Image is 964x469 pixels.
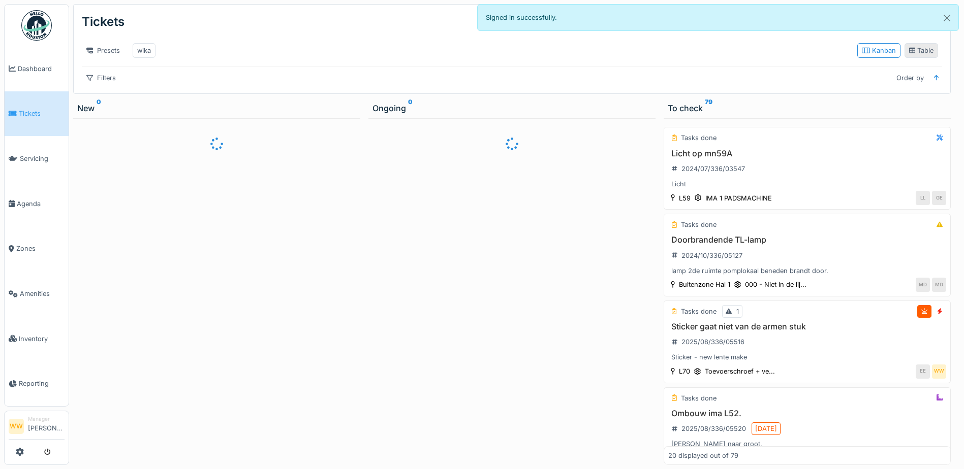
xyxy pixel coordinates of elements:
[668,266,946,276] div: lamp 2de ruimte pomplokaal beneden brandt door.
[21,10,52,41] img: Badge_color-CXgf-gQk.svg
[82,71,120,85] div: Filters
[408,102,413,114] sup: 0
[5,226,69,272] a: Zones
[681,337,744,347] div: 2025/08/336/05516
[18,64,65,74] span: Dashboard
[20,289,65,298] span: Amenities
[668,352,946,362] div: Sticker - new lente make
[137,46,151,55] div: wika
[77,102,356,114] div: New
[679,366,690,376] div: L70
[892,71,928,85] div: Order by
[932,278,946,292] div: MD
[19,109,65,118] span: Tickets
[681,251,742,260] div: 2024/10/336/05127
[28,415,65,437] li: [PERSON_NAME]
[681,424,746,433] div: 2025/08/336/05520
[705,193,772,203] div: IMA 1 PADSMACHINE
[668,322,946,331] h3: Sticker gaat niet van de armen stuk
[668,451,738,460] div: 20 displayed out of 79
[668,409,946,418] h3: Ombouw ima L52.
[936,5,958,31] button: Close
[909,46,934,55] div: Table
[916,364,930,379] div: EE
[372,102,651,114] div: Ongoing
[97,102,101,114] sup: 0
[681,220,717,229] div: Tasks done
[477,4,959,31] div: Signed in successfully.
[668,102,947,114] div: To check
[5,181,69,226] a: Agenda
[681,307,717,316] div: Tasks done
[82,9,125,35] div: Tickets
[932,364,946,379] div: WW
[679,280,730,289] div: Buitenzone Hal 1
[668,149,946,158] h3: Licht op mn59A
[755,424,777,433] div: [DATE]
[681,133,717,143] div: Tasks done
[668,235,946,245] h3: Doorbrandende TL-lamp
[681,393,717,403] div: Tasks done
[916,278,930,292] div: MD
[679,193,691,203] div: L59
[705,366,775,376] div: Toevoerschroef + ve...
[5,361,69,407] a: Reporting
[5,271,69,316] a: Amenities
[932,191,946,205] div: GE
[28,415,65,423] div: Manager
[82,43,125,58] div: Presets
[9,419,24,434] li: WW
[9,415,65,440] a: WW Manager[PERSON_NAME]
[20,154,65,163] span: Servicing
[705,102,712,114] sup: 79
[668,179,946,189] div: Licht
[681,164,745,174] div: 2024/07/336/03547
[736,307,739,316] div: 1
[5,316,69,361] a: Inventory
[17,199,65,209] span: Agenda
[5,91,69,137] a: Tickets
[916,191,930,205] div: LL
[745,280,806,289] div: 000 - Niet in de lij...
[5,46,69,91] a: Dashboard
[19,334,65,344] span: Inventory
[668,439,946,449] div: [PERSON_NAME] naar groot.
[16,244,65,253] span: Zones
[862,46,896,55] div: Kanban
[5,136,69,181] a: Servicing
[19,379,65,388] span: Reporting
